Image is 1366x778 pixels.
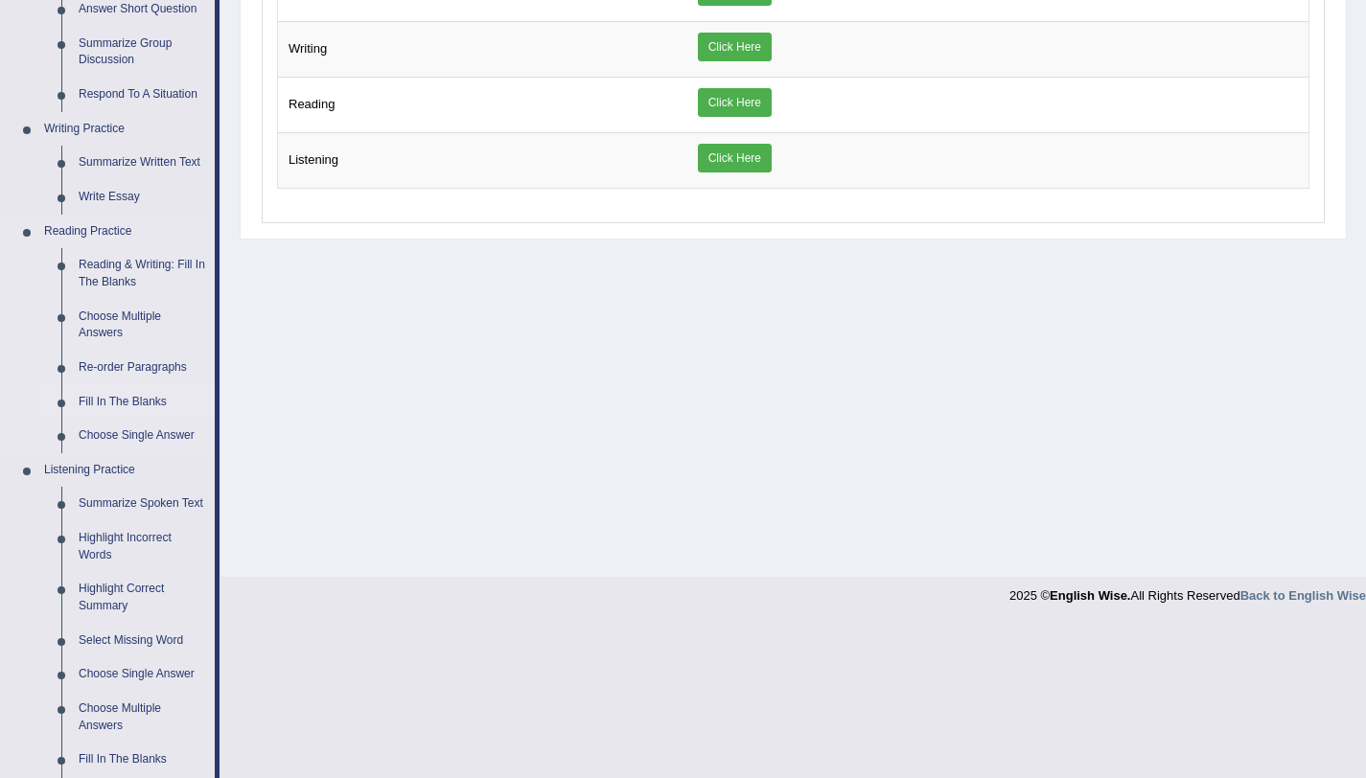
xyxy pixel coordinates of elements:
a: Summarize Group Discussion [70,27,215,78]
a: Summarize Spoken Text [70,487,215,521]
a: Back to English Wise [1240,588,1366,603]
a: Highlight Correct Summary [70,572,215,623]
td: Listening [278,133,687,189]
a: Choose Multiple Answers [70,692,215,743]
td: Reading [278,78,687,133]
a: Fill In The Blanks [70,743,215,777]
a: Choose Single Answer [70,419,215,453]
div: 2025 © All Rights Reserved [1009,577,1366,605]
a: Click Here [698,144,772,172]
a: Highlight Incorrect Words [70,521,215,572]
a: Choose Multiple Answers [70,300,215,351]
a: Write Essay [70,180,215,215]
a: Writing Practice [35,112,215,147]
a: Click Here [698,33,772,61]
a: Summarize Written Text [70,146,215,180]
a: Reading Practice [35,215,215,249]
a: Reading & Writing: Fill In The Blanks [70,248,215,299]
td: Writing [278,22,687,78]
a: Listening Practice [35,453,215,488]
a: Select Missing Word [70,624,215,658]
a: Fill In The Blanks [70,385,215,420]
a: Re-order Paragraphs [70,351,215,385]
strong: English Wise. [1050,588,1130,603]
a: Choose Single Answer [70,657,215,692]
a: Click Here [698,88,772,117]
a: Respond To A Situation [70,78,215,112]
